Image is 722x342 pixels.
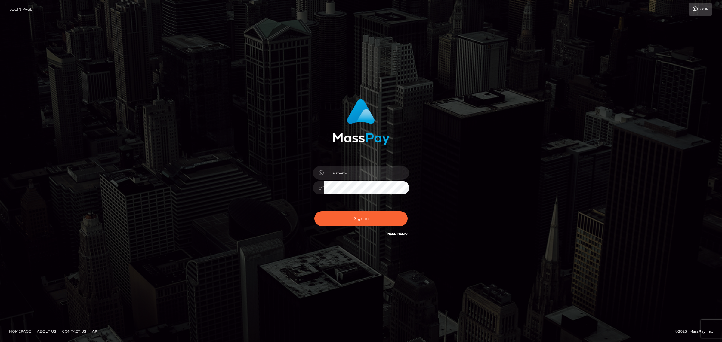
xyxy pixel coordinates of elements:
a: Homepage [7,327,33,336]
img: MassPay Login [332,99,390,145]
a: Contact Us [60,327,88,336]
a: Need Help? [387,232,408,236]
input: Username... [324,166,409,180]
button: Sign in [314,211,408,226]
a: Login [689,3,712,16]
a: API [90,327,101,336]
a: About Us [35,327,58,336]
a: Login Page [9,3,32,16]
div: © 2025 , MassPay Inc. [675,328,717,335]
